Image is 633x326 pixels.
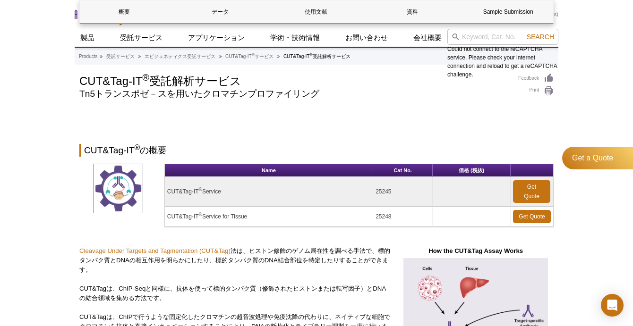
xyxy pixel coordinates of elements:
h2: Tn5トランスポゼ－スを用いたクロマチンプロファイリング [79,90,509,98]
li: » [277,54,280,59]
sup: ® [199,212,202,217]
td: CUT&Tag-IT Service for Tissue [165,207,373,227]
h2: CUT&Tag-IT の概要 [79,144,554,157]
li: » [219,54,222,59]
li: CUT&Tag-IT 受託解析サービス [283,54,351,59]
th: Name [165,164,373,177]
a: 資料 [368,0,457,23]
td: 25245 [373,177,433,207]
a: エピジェネティクス受託サービス [145,52,215,61]
a: CUT&Tag-IT®サービス [225,52,274,61]
button: Search [524,33,557,41]
sup: ® [199,187,202,192]
a: 概要 [80,0,169,23]
strong: How the CUT&Tag Assay Works [428,247,523,254]
li: » [138,54,141,59]
img: CUT&Tag Service [94,164,143,213]
a: 学術・技術情報 [265,29,325,47]
a: 製品 [75,29,100,47]
input: Keyword, Cat. No. [447,29,558,45]
h1: CUT&Tag-IT 受託解析サービス [79,73,509,87]
a: Cleavage Under Targets and Tagmentation (CUT&Tag) [79,247,231,254]
p: 法は、ヒストン修飾のゲノム局在性を調べる手法で、標的タンパク質とDNAの相互作用を明らかにしたり、標的タンパク質のDNA結合部位を特定したりすることができます。 [79,246,391,275]
a: Get Quote [513,180,550,203]
a: アプリケーション [182,29,250,47]
a: お問い合わせ [340,29,393,47]
div: Could not connect to the reCAPTCHA service. Please check your internet connection and reload to g... [447,29,558,79]
td: CUT&Tag-IT Service [165,177,373,207]
p: CUT&Tagは、ChIP-Seqと同様に、抗体を使って標的タンパク質（修飾されたヒストンまたは転写因子）とDNAの結合領域を集める方法です。 [79,284,391,303]
sup: ® [142,72,149,83]
a: Products [79,52,97,61]
sup: ® [309,52,312,57]
a: Get a Quote [562,147,633,169]
a: データ [176,0,265,23]
a: 使用文献 [272,0,360,23]
a: Sample Submission [464,0,553,23]
td: 25248 [373,207,433,227]
a: 会社概要 [408,29,447,47]
div: Open Intercom Messenger [601,294,624,317]
a: 受託サービス [106,52,135,61]
sup: ® [135,143,140,151]
a: 受託サービス [114,29,168,47]
a: Get Quote [513,210,551,223]
a: Print [518,86,554,96]
th: Cat No. [373,164,433,177]
li: » [100,54,103,59]
sup: ® [252,52,255,57]
span: Search [527,33,554,41]
th: 価格 (税抜) [433,164,511,177]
